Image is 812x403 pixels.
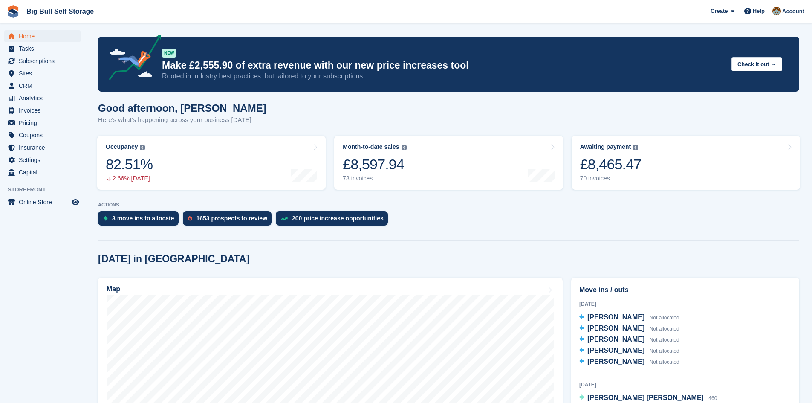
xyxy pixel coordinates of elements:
[343,143,399,151] div: Month-to-date sales
[4,196,81,208] a: menu
[753,7,765,15] span: Help
[19,80,70,92] span: CRM
[587,394,704,401] span: [PERSON_NAME] [PERSON_NAME]
[106,156,153,173] div: 82.51%
[19,196,70,208] span: Online Store
[162,59,725,72] p: Make £2,555.90 of extra revenue with our new price increases tool
[162,72,725,81] p: Rooted in industry best practices, but tailored to your subscriptions.
[782,7,804,16] span: Account
[19,30,70,42] span: Home
[103,216,108,221] img: move_ins_to_allocate_icon-fdf77a2bb77ea45bf5b3d319d69a93e2d87916cf1d5bf7949dd705db3b84f3ca.svg
[106,175,153,182] div: 2.66% [DATE]
[587,358,644,365] span: [PERSON_NAME]
[580,143,631,151] div: Awaiting payment
[19,104,70,116] span: Invoices
[188,216,192,221] img: prospect-51fa495bee0391a8d652442698ab0144808aea92771e9ea1ae160a38d050c398.svg
[772,7,781,15] img: Mike Llewellen Palmer
[4,67,81,79] a: menu
[19,166,70,178] span: Capital
[19,92,70,104] span: Analytics
[579,285,791,295] h2: Move ins / outs
[4,43,81,55] a: menu
[711,7,728,15] span: Create
[162,49,176,58] div: NEW
[579,334,679,345] a: [PERSON_NAME] Not allocated
[70,197,81,207] a: Preview store
[112,215,174,222] div: 3 move ins to allocate
[343,175,406,182] div: 73 invoices
[587,347,644,354] span: [PERSON_NAME]
[19,55,70,67] span: Subscriptions
[98,253,249,265] h2: [DATE] in [GEOGRAPHIC_DATA]
[579,381,791,389] div: [DATE]
[19,142,70,154] span: Insurance
[19,129,70,141] span: Coupons
[650,315,679,321] span: Not allocated
[281,217,288,220] img: price_increase_opportunities-93ffe204e8149a01c8c9dc8f82e8f89637d9d84a8eef4429ea346261dce0b2c0.svg
[97,136,326,190] a: Occupancy 82.51% 2.66% [DATE]
[19,117,70,129] span: Pricing
[98,202,799,208] p: ACTIONS
[650,359,679,365] span: Not allocated
[23,4,97,18] a: Big Bull Self Storage
[579,312,679,323] a: [PERSON_NAME] Not allocated
[98,102,266,114] h1: Good afternoon, [PERSON_NAME]
[579,323,679,334] a: [PERSON_NAME] Not allocated
[4,166,81,178] a: menu
[19,43,70,55] span: Tasks
[292,215,384,222] div: 200 price increase opportunities
[650,337,679,343] span: Not allocated
[276,211,392,230] a: 200 price increase opportunities
[19,154,70,166] span: Settings
[343,156,406,173] div: £8,597.94
[183,211,276,230] a: 1653 prospects to review
[4,80,81,92] a: menu
[731,57,782,71] button: Check it out →
[4,154,81,166] a: menu
[4,30,81,42] a: menu
[633,145,638,150] img: icon-info-grey-7440780725fd019a000dd9b08b2336e03edf1995a4989e88bcd33f0948082b44.svg
[8,186,85,194] span: Storefront
[196,215,268,222] div: 1653 prospects to review
[402,145,407,150] img: icon-info-grey-7440780725fd019a000dd9b08b2336e03edf1995a4989e88bcd33f0948082b44.svg
[587,336,644,343] span: [PERSON_NAME]
[580,156,642,173] div: £8,465.47
[98,211,183,230] a: 3 move ins to allocate
[4,129,81,141] a: menu
[580,175,642,182] div: 70 invoices
[4,55,81,67] a: menu
[334,136,563,190] a: Month-to-date sales £8,597.94 73 invoices
[4,92,81,104] a: menu
[579,357,679,368] a: [PERSON_NAME] Not allocated
[19,67,70,79] span: Sites
[587,313,644,321] span: [PERSON_NAME]
[650,326,679,332] span: Not allocated
[579,300,791,308] div: [DATE]
[102,35,162,83] img: price-adjustments-announcement-icon-8257ccfd72463d97f412b2fc003d46551f7dbcb40ab6d574587a9cd5c0d94...
[572,136,800,190] a: Awaiting payment £8,465.47 70 invoices
[587,325,644,332] span: [PERSON_NAME]
[708,395,717,401] span: 460
[7,5,20,18] img: stora-icon-8386f47178a22dfd0bd8f6a31ec36ba5ce8667c1dd55bd0f319d3a0aa187defe.svg
[4,142,81,154] a: menu
[98,115,266,125] p: Here's what's happening across your business [DATE]
[4,104,81,116] a: menu
[140,145,145,150] img: icon-info-grey-7440780725fd019a000dd9b08b2336e03edf1995a4989e88bcd33f0948082b44.svg
[579,345,679,357] a: [PERSON_NAME] Not allocated
[650,348,679,354] span: Not allocated
[4,117,81,129] a: menu
[107,285,120,293] h2: Map
[106,143,138,151] div: Occupancy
